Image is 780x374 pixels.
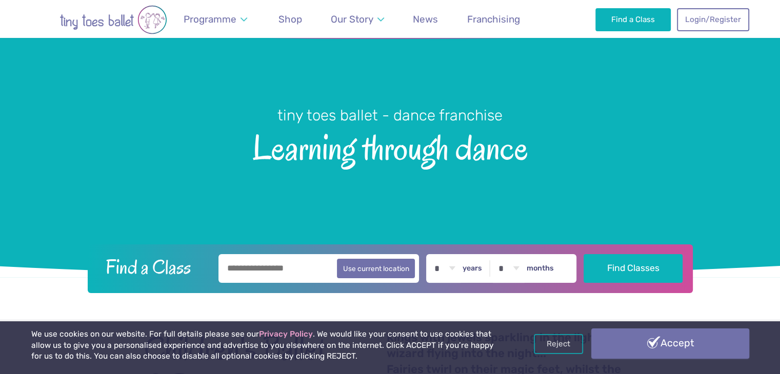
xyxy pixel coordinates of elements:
p: We use cookies on our website. For full details please see our . We would like your consent to us... [31,329,498,362]
span: Shop [278,13,302,25]
a: Programme [179,7,252,31]
h2: Find a Class [97,254,211,280]
button: Find Classes [584,254,683,283]
a: Accept [591,328,749,358]
small: tiny toes ballet - dance franchise [277,107,503,124]
a: Our Story [326,7,389,31]
span: Franchising [467,13,520,25]
img: tiny toes ballet [31,5,195,34]
button: Use current location [337,259,415,278]
label: months [527,264,554,273]
span: News [413,13,438,25]
span: Our Story [331,13,373,25]
span: Programme [184,13,236,25]
a: Privacy Policy [259,329,313,339]
a: Find a Class [595,8,671,31]
span: Learning through dance [18,126,762,167]
a: Franchising [463,7,525,31]
a: Reject [534,334,583,354]
a: Login/Register [677,8,749,31]
a: Shop [273,7,307,31]
label: years [463,264,482,273]
a: News [408,7,443,31]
